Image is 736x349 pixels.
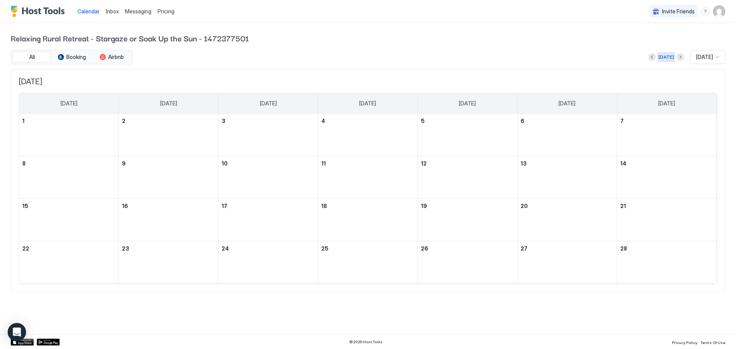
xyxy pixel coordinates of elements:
[318,114,417,128] a: February 4, 2026
[617,156,716,170] a: February 14, 2026
[19,241,119,284] td: February 22, 2026
[451,93,483,114] a: Thursday
[318,156,418,199] td: February 11, 2026
[713,5,725,18] div: User profile
[321,245,329,252] span: 25
[617,241,716,284] td: February 28, 2026
[617,156,716,199] td: February 14, 2026
[551,93,583,114] a: Friday
[421,160,427,167] span: 12
[672,338,697,346] a: Privacy Policy
[321,160,326,167] span: 11
[620,203,626,209] span: 21
[517,156,617,170] a: February 13, 2026
[22,118,25,124] span: 1
[125,8,151,15] span: Messaging
[318,241,418,284] td: February 25, 2026
[421,203,427,209] span: 19
[521,245,527,252] span: 27
[459,100,476,107] span: [DATE]
[125,7,151,15] a: Messaging
[53,93,85,114] a: Sunday
[106,8,119,15] span: Inbox
[108,54,124,61] span: Airbnb
[417,241,517,284] td: February 26, 2026
[517,156,617,199] td: February 13, 2026
[77,8,100,15] span: Calendar
[29,54,35,61] span: All
[321,118,325,124] span: 4
[219,241,318,256] a: February 24, 2026
[620,245,627,252] span: 28
[11,339,34,346] a: App Store
[53,52,91,62] button: Booking
[672,340,697,345] span: Privacy Policy
[219,241,318,284] td: February 24, 2026
[521,160,527,167] span: 13
[701,7,710,16] div: menu
[219,199,318,241] td: February 17, 2026
[417,199,517,241] td: February 19, 2026
[318,156,417,170] a: February 11, 2026
[13,52,51,62] button: All
[418,199,517,213] a: February 19, 2026
[648,53,656,61] button: Previous month
[222,118,225,124] span: 3
[119,241,219,284] td: February 23, 2026
[617,114,716,156] td: February 7, 2026
[119,199,218,213] a: February 16, 2026
[66,54,86,61] span: Booking
[19,156,119,199] td: February 8, 2026
[657,52,675,62] button: [DATE]
[559,100,575,107] span: [DATE]
[11,6,68,17] a: Host Tools Logo
[260,100,277,107] span: [DATE]
[517,114,617,128] a: February 6, 2026
[418,241,517,256] a: February 26, 2026
[620,118,624,124] span: 7
[321,203,327,209] span: 18
[521,118,524,124] span: 6
[219,114,318,156] td: February 3, 2026
[122,160,126,167] span: 9
[19,114,118,128] a: February 1, 2026
[418,156,517,170] a: February 12, 2026
[119,241,218,256] a: February 23, 2026
[700,338,725,346] a: Terms Of Use
[521,203,528,209] span: 20
[418,114,517,128] a: February 5, 2026
[219,199,318,213] a: February 17, 2026
[19,114,119,156] td: February 1, 2026
[119,156,219,199] td: February 9, 2026
[92,52,131,62] button: Airbnb
[318,199,417,213] a: February 18, 2026
[222,203,227,209] span: 17
[517,199,617,213] a: February 20, 2026
[417,156,517,199] td: February 12, 2026
[517,199,617,241] td: February 20, 2026
[617,199,716,213] a: February 21, 2026
[119,114,218,128] a: February 2, 2026
[318,114,418,156] td: February 4, 2026
[19,77,717,87] span: [DATE]
[421,118,425,124] span: 5
[122,245,129,252] span: 23
[219,156,318,199] td: February 10, 2026
[662,8,695,15] span: Invite Friends
[318,241,417,256] a: February 25, 2026
[617,114,716,128] a: February 7, 2026
[517,241,617,256] a: February 27, 2026
[349,339,383,344] span: © 2025 Host Tools
[119,199,219,241] td: February 16, 2026
[11,50,133,64] div: tab-group
[359,100,376,107] span: [DATE]
[19,199,118,213] a: February 15, 2026
[19,241,118,256] a: February 22, 2026
[37,339,60,346] a: Google Play Store
[61,100,77,107] span: [DATE]
[119,114,219,156] td: February 2, 2026
[219,156,318,170] a: February 10, 2026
